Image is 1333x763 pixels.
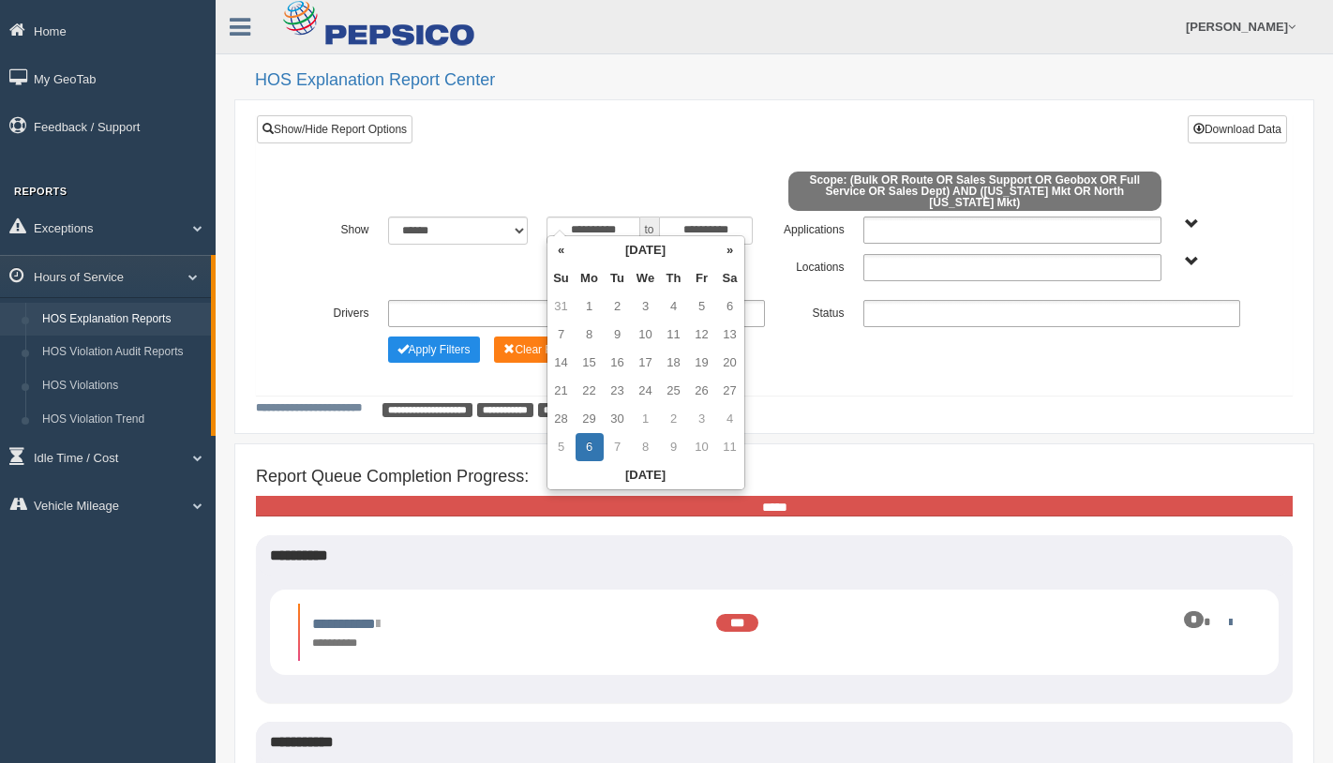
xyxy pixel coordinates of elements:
td: 17 [632,349,660,377]
td: 25 [660,377,688,405]
td: 4 [660,292,688,321]
a: HOS Violation Trend [34,403,211,437]
td: 15 [576,349,604,377]
th: « [547,236,576,264]
label: Status [774,300,854,322]
th: We [632,264,660,292]
td: 24 [632,377,660,405]
td: 11 [716,433,744,461]
td: 26 [688,377,716,405]
label: Applications [774,217,854,239]
td: 6 [576,433,604,461]
td: 2 [604,292,632,321]
td: 10 [688,433,716,461]
span: Scope: (Bulk OR Route OR Sales Support OR Geobox OR Full Service OR Sales Dept) AND ([US_STATE] M... [788,172,1161,211]
td: 16 [604,349,632,377]
td: 30 [604,405,632,433]
button: Change Filter Options [388,337,480,363]
label: Locations [774,254,854,277]
th: [DATE] [547,461,744,489]
td: 7 [547,321,576,349]
td: 28 [547,405,576,433]
td: 19 [688,349,716,377]
th: Tu [604,264,632,292]
td: 18 [660,349,688,377]
th: Sa [716,264,744,292]
td: 21 [547,377,576,405]
li: Expand [298,604,1251,661]
span: to [640,217,659,245]
td: 5 [547,433,576,461]
td: 12 [688,321,716,349]
td: 14 [547,349,576,377]
td: 27 [716,377,744,405]
td: 9 [660,433,688,461]
td: 13 [716,321,744,349]
a: HOS Violation Audit Reports [34,336,211,369]
td: 7 [604,433,632,461]
td: 20 [716,349,744,377]
button: Change Filter Options [494,337,585,363]
h4: Report Queue Completion Progress: [256,468,1293,486]
td: 23 [604,377,632,405]
td: 6 [716,292,744,321]
td: 9 [604,321,632,349]
td: 11 [660,321,688,349]
th: Mo [576,264,604,292]
td: 5 [688,292,716,321]
td: 31 [547,292,576,321]
td: 22 [576,377,604,405]
button: Download Data [1188,115,1287,143]
a: HOS Explanation Reports [34,303,211,337]
th: [DATE] [576,236,716,264]
label: Drivers [299,300,379,322]
td: 10 [632,321,660,349]
td: 29 [576,405,604,433]
th: Fr [688,264,716,292]
td: 1 [576,292,604,321]
th: Su [547,264,576,292]
td: 8 [576,321,604,349]
td: 1 [632,405,660,433]
th: » [716,236,744,264]
td: 8 [632,433,660,461]
a: HOS Violations [34,369,211,403]
h2: HOS Explanation Report Center [255,71,1314,90]
td: 2 [660,405,688,433]
td: 3 [688,405,716,433]
td: 3 [632,292,660,321]
label: Show [299,217,379,239]
a: Show/Hide Report Options [257,115,412,143]
th: Th [660,264,688,292]
td: 4 [716,405,744,433]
